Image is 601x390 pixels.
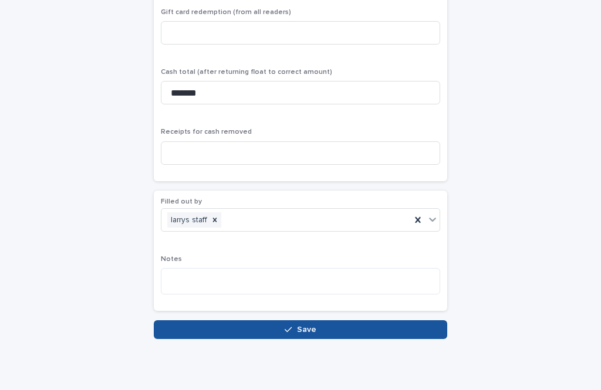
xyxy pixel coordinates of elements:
[167,212,208,228] div: larrys staff
[161,9,291,16] span: Gift card redemption (from all readers)
[161,256,182,263] span: Notes
[161,198,202,205] span: Filled out by
[297,325,316,334] span: Save
[161,128,252,135] span: Receipts for cash removed
[161,69,332,76] span: Cash total (after returning float to correct amount)
[154,320,447,339] button: Save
